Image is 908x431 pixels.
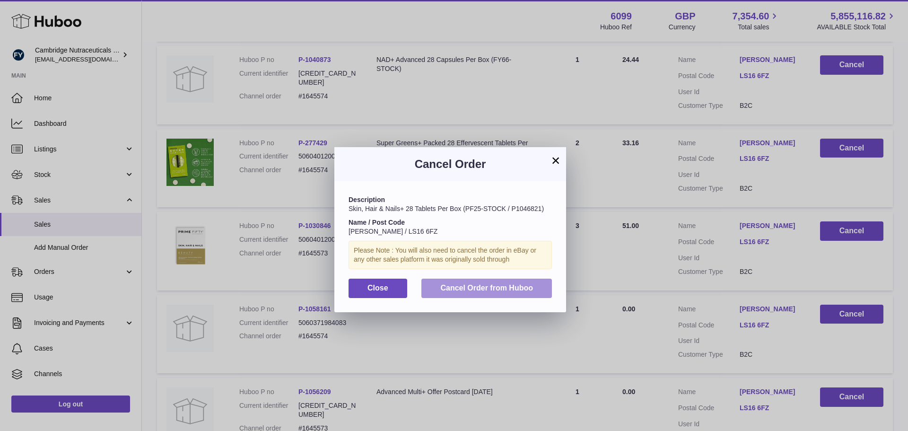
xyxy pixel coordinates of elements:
[367,284,388,292] span: Close
[421,279,552,298] button: Cancel Order from Huboo
[440,284,533,292] span: Cancel Order from Huboo
[349,196,385,203] strong: Description
[349,241,552,269] div: Please Note : You will also need to cancel the order in eBay or any other sales platform it was o...
[550,155,561,166] button: ×
[349,219,405,226] strong: Name / Post Code
[349,205,544,212] span: Skin, Hair & Nails+ 28 Tablets Per Box (PF25-STOCK / P1046821)
[349,228,437,235] span: [PERSON_NAME] / LS16 6FZ
[349,279,407,298] button: Close
[349,157,552,172] h3: Cancel Order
